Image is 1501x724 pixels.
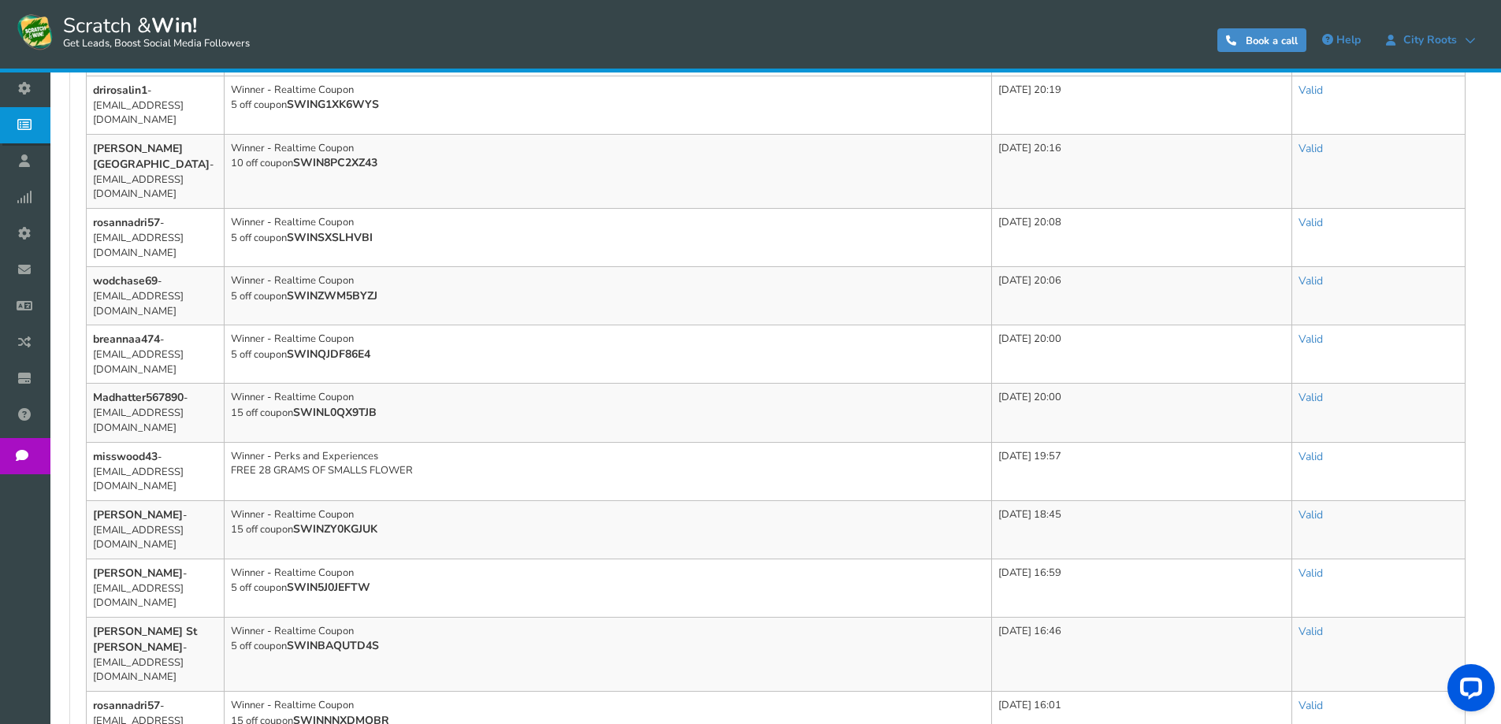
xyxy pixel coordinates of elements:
[225,442,992,500] td: Winner - Perks and Experiences FREE 28 GRAMS OF SMALLS FLOWER
[293,155,377,170] b: SWIN8PC2XZ43
[87,325,225,384] td: - [EMAIL_ADDRESS][DOMAIN_NAME]
[1299,698,1323,713] a: Valid
[1246,34,1298,48] span: Book a call
[225,500,992,559] td: Winner - Realtime Coupon 15 off coupon
[16,12,55,51] img: Scratch and Win
[63,38,250,50] small: Get Leads, Boost Social Media Followers
[93,83,147,98] b: drirosalin1
[87,617,225,691] td: - [EMAIL_ADDRESS][DOMAIN_NAME]
[992,617,1292,691] td: [DATE] 16:46
[225,384,992,442] td: Winner - Realtime Coupon 15 off coupon
[93,566,183,581] b: [PERSON_NAME]
[225,134,992,208] td: Winner - Realtime Coupon 10 off coupon
[87,209,225,267] td: - [EMAIL_ADDRESS][DOMAIN_NAME]
[992,134,1292,208] td: [DATE] 20:16
[1314,28,1369,53] a: Help
[87,134,225,208] td: - [EMAIL_ADDRESS][DOMAIN_NAME]
[225,617,992,691] td: Winner - Realtime Coupon 5 off coupon
[992,500,1292,559] td: [DATE] 18:45
[1299,449,1323,464] a: Valid
[93,507,183,522] b: [PERSON_NAME]
[992,384,1292,442] td: [DATE] 20:00
[992,325,1292,384] td: [DATE] 20:00
[1299,141,1323,156] a: Valid
[225,76,992,134] td: Winner - Realtime Coupon 5 off coupon
[1299,215,1323,230] a: Valid
[1299,390,1323,405] a: Valid
[992,209,1292,267] td: [DATE] 20:08
[225,325,992,384] td: Winner - Realtime Coupon 5 off coupon
[87,384,225,442] td: - [EMAIL_ADDRESS][DOMAIN_NAME]
[93,332,160,347] b: breannaa474
[287,230,373,245] b: SWINSXSLHVBI
[87,500,225,559] td: - [EMAIL_ADDRESS][DOMAIN_NAME]
[93,449,158,464] b: misswood43
[293,405,377,420] b: SWINL0QX9TJB
[87,442,225,500] td: - [EMAIL_ADDRESS][DOMAIN_NAME]
[93,698,160,713] b: rosannadri57
[93,141,210,172] b: [PERSON_NAME][GEOGRAPHIC_DATA]
[16,12,250,51] a: Scratch &Win! Get Leads, Boost Social Media Followers
[151,12,197,39] strong: Win!
[225,559,992,617] td: Winner - Realtime Coupon 5 off coupon
[1299,566,1323,581] a: Valid
[87,267,225,325] td: - [EMAIL_ADDRESS][DOMAIN_NAME]
[287,347,370,362] b: SWINQJDF86E4
[1395,34,1465,46] span: City Roots
[1299,624,1323,639] a: Valid
[992,76,1292,134] td: [DATE] 20:19
[992,559,1292,617] td: [DATE] 16:59
[1299,83,1323,98] a: Valid
[287,638,379,653] b: SWINBAQUTD4S
[287,580,370,595] b: SWIN5J0JEFTW
[1299,507,1323,522] a: Valid
[93,390,184,405] b: Madhatter567890
[55,12,250,51] span: Scratch &
[1217,28,1306,52] a: Book a call
[1299,273,1323,288] a: Valid
[87,76,225,134] td: - [EMAIL_ADDRESS][DOMAIN_NAME]
[225,209,992,267] td: Winner - Realtime Coupon 5 off coupon
[293,522,377,537] b: SWINZY0KGJUK
[1336,32,1361,47] span: Help
[1435,658,1501,724] iframe: LiveChat chat widget
[992,267,1292,325] td: [DATE] 20:06
[287,288,377,303] b: SWINZWM5BYZJ
[992,442,1292,500] td: [DATE] 19:57
[287,97,379,112] b: SWING1XK6WYS
[1299,332,1323,347] a: Valid
[87,559,225,617] td: - [EMAIL_ADDRESS][DOMAIN_NAME]
[93,273,158,288] b: wodchase69
[93,624,197,655] b: [PERSON_NAME] St [PERSON_NAME]
[93,215,160,230] b: rosannadri57
[225,267,992,325] td: Winner - Realtime Coupon 5 off coupon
